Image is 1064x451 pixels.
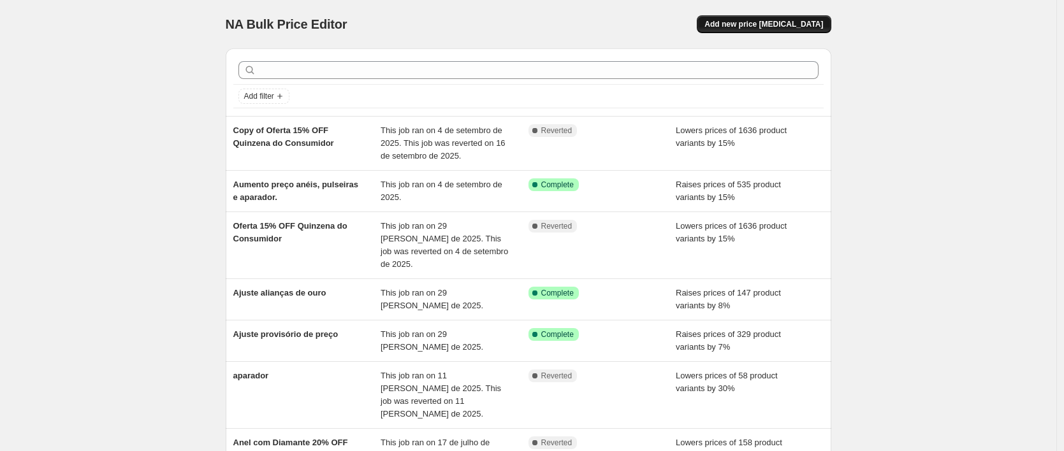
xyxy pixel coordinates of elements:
[244,91,274,101] span: Add filter
[381,329,483,352] span: This job ran on 29 [PERSON_NAME] de 2025.
[233,221,347,243] span: Oferta 15% OFF Quinzena do Consumidor
[233,288,326,297] span: Ajuste alianças de ouro
[676,329,781,352] span: Raises prices of 329 product variants by 7%
[233,125,334,148] span: Copy of Oferta 15% OFF Quinzena do Consumidor
[233,329,339,339] span: Ajuste provisório de preço
[676,288,781,310] span: Raises prices of 147 product variants by 8%
[238,89,289,104] button: Add filter
[381,288,483,310] span: This job ran on 29 [PERSON_NAME] de 2025.
[697,15,831,33] button: Add new price [MEDICAL_DATA]
[676,180,781,202] span: Raises prices of 535 product variants by 15%
[541,125,572,136] span: Reverted
[381,221,508,269] span: This job ran on 29 [PERSON_NAME] de 2025. This job was reverted on 4 de setembro de 2025.
[381,125,506,161] span: This job ran on 4 de setembro de 2025. This job was reverted on 16 de setembro de 2025.
[676,125,787,148] span: Lowers prices of 1636 product variants by 15%
[541,371,572,381] span: Reverted
[541,180,574,190] span: Complete
[541,221,572,231] span: Reverted
[676,371,778,393] span: Lowers prices of 58 product variants by 30%
[541,438,572,448] span: Reverted
[381,371,501,419] span: This job ran on 11 [PERSON_NAME] de 2025. This job was reverted on 11 [PERSON_NAME] de 2025.
[233,438,348,447] span: Anel com Diamante 20% OFF
[541,329,574,340] span: Complete
[541,288,574,298] span: Complete
[233,180,359,202] span: Aumento preço anéis, pulseiras e aparador.
[676,221,787,243] span: Lowers prices of 1636 product variants by 15%
[381,180,502,202] span: This job ran on 4 de setembro de 2025.
[233,371,269,380] span: aparador
[704,19,823,29] span: Add new price [MEDICAL_DATA]
[226,17,347,31] span: NA Bulk Price Editor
